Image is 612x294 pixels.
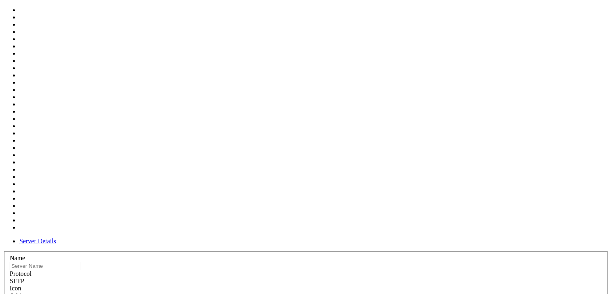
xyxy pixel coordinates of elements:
[19,238,56,244] a: Server Details
[10,285,21,292] label: Icon
[10,255,25,261] label: Name
[10,277,602,285] div: SFTP
[10,270,31,277] label: Protocol
[10,277,24,284] span: SFTP
[10,262,81,270] input: Server Name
